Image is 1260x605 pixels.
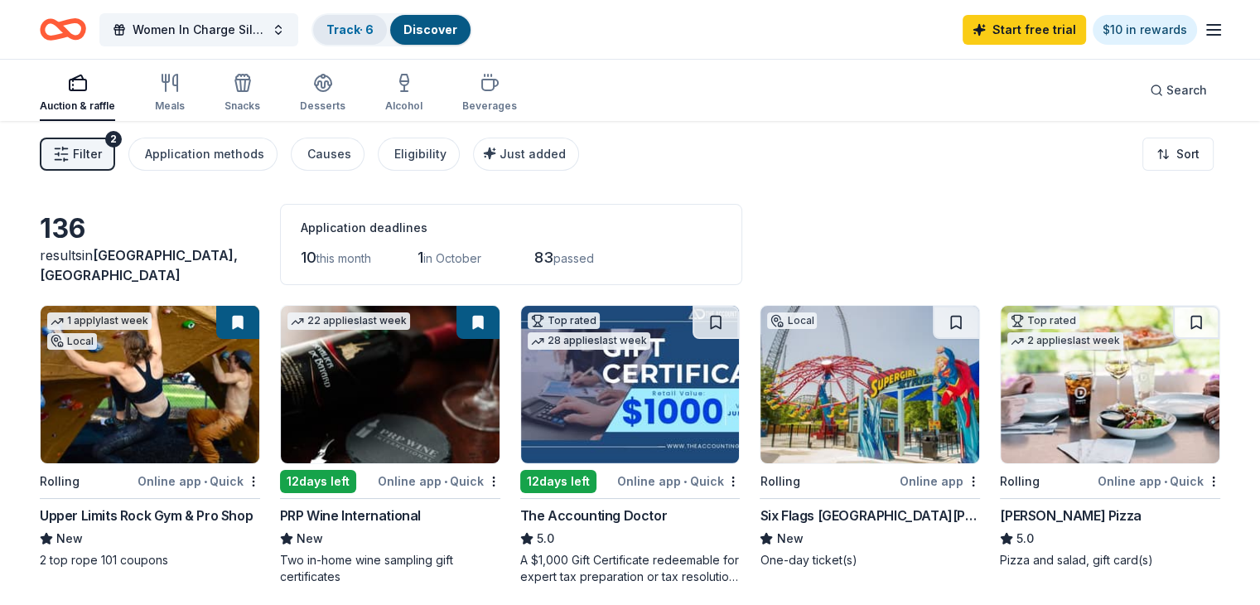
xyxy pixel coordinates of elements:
div: 22 applies last week [287,312,410,330]
span: passed [553,251,594,265]
button: Desserts [300,66,345,121]
a: Image for PRP Wine International22 applieslast week12days leftOnline app•QuickPRP Wine Internatio... [280,305,500,585]
div: 12 days left [520,470,596,493]
a: Image for Upper Limits Rock Gym & Pro Shop1 applylast weekLocalRollingOnline app•QuickUpper Limit... [40,305,260,569]
a: Home [40,10,86,49]
span: Sort [1176,144,1200,164]
span: in [40,247,238,283]
div: Causes [307,144,351,164]
a: Track· 6 [326,22,374,36]
button: Alcohol [385,66,422,121]
div: Application methods [145,144,264,164]
span: in October [423,251,481,265]
img: Image for Upper Limits Rock Gym & Pro Shop [41,306,259,463]
div: Desserts [300,99,345,113]
div: Rolling [40,472,80,491]
span: Women In Charge Silent Auction and Fall Fundraiser [133,20,265,40]
div: One-day ticket(s) [760,552,980,569]
button: Just added [473,138,579,171]
span: Filter [73,144,102,164]
span: this month [316,251,371,265]
a: $10 in rewards [1093,15,1197,45]
img: Image for PRP Wine International [281,306,500,463]
div: Pizza and salad, gift card(s) [1000,552,1220,569]
div: PRP Wine International [280,506,421,525]
div: Snacks [224,99,260,113]
button: Auction & raffle [40,66,115,121]
div: 2 applies last week [1007,332,1123,350]
div: Two in-home wine sampling gift certificates [280,552,500,585]
img: Image for Six Flags St. Louis [760,306,979,463]
span: • [1164,475,1167,488]
span: Search [1166,80,1207,100]
span: New [56,529,83,549]
a: Discover [403,22,457,36]
div: Online app Quick [617,471,740,491]
div: Application deadlines [301,218,722,238]
div: Online app Quick [1098,471,1220,491]
div: Local [47,333,97,350]
div: 2 top rope 101 coupons [40,552,260,569]
span: Just added [500,147,566,161]
button: Filter2 [40,138,115,171]
span: 83 [534,249,553,266]
button: Sort [1142,138,1214,171]
div: 136 [40,212,260,245]
span: [GEOGRAPHIC_DATA], [GEOGRAPHIC_DATA] [40,247,238,283]
img: Image for Dewey's Pizza [1001,306,1219,463]
button: Beverages [462,66,517,121]
span: • [204,475,207,488]
button: Eligibility [378,138,460,171]
div: 1 apply last week [47,312,152,330]
div: Meals [155,99,185,113]
span: 10 [301,249,316,266]
span: • [683,475,687,488]
div: [PERSON_NAME] Pizza [1000,506,1141,525]
div: 12 days left [280,470,356,493]
div: 28 applies last week [528,332,650,350]
div: results [40,245,260,285]
div: Auction & raffle [40,99,115,113]
button: Causes [291,138,364,171]
div: Upper Limits Rock Gym & Pro Shop [40,506,253,525]
button: Application methods [128,138,278,171]
span: 5.0 [537,529,554,549]
button: Snacks [224,66,260,121]
div: Online app Quick [138,471,260,491]
div: Online app Quick [378,471,500,491]
div: Rolling [760,472,799,491]
div: The Accounting Doctor [520,506,668,525]
div: Top rated [528,312,600,329]
span: New [776,529,803,549]
a: Image for Six Flags St. LouisLocalRollingOnline appSix Flags [GEOGRAPHIC_DATA][PERSON_NAME]NewOne... [760,305,980,569]
div: Alcohol [385,99,422,113]
div: Six Flags [GEOGRAPHIC_DATA][PERSON_NAME] [760,506,980,525]
div: Eligibility [394,144,447,164]
div: Rolling [1000,472,1040,491]
span: 5.0 [1016,529,1034,549]
button: Meals [155,66,185,121]
a: Image for The Accounting DoctorTop rated28 applieslast week12days leftOnline app•QuickThe Account... [520,305,741,585]
img: Image for The Accounting Doctor [521,306,740,463]
a: Image for Dewey's PizzaTop rated2 applieslast weekRollingOnline app•Quick[PERSON_NAME] Pizza5.0Pi... [1000,305,1220,569]
button: Search [1137,74,1220,107]
div: A $1,000 Gift Certificate redeemable for expert tax preparation or tax resolution services—recipi... [520,552,741,585]
span: New [297,529,323,549]
div: 2 [105,131,122,148]
a: Start free trial [963,15,1086,45]
div: Online app [900,471,980,491]
button: Track· 6Discover [311,13,472,46]
span: 1 [418,249,423,266]
div: Local [767,312,817,329]
div: Top rated [1007,312,1079,329]
div: Beverages [462,99,517,113]
button: Women In Charge Silent Auction and Fall Fundraiser [99,13,298,46]
span: • [444,475,447,488]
